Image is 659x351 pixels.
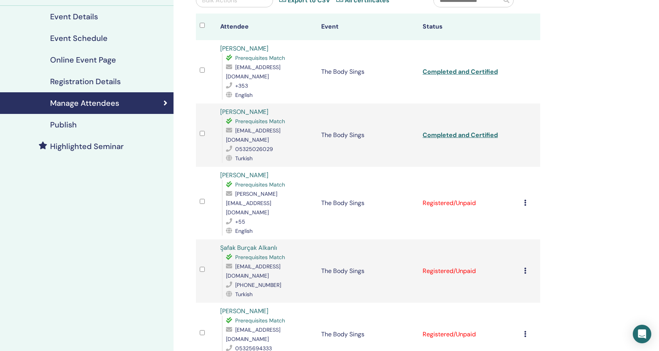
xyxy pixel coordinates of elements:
span: [PHONE_NUMBER] [235,281,281,288]
a: Completed and Certified [423,68,498,76]
a: Şafak Burçak Alkanlı [220,244,277,252]
span: 05325026029 [235,146,273,153]
span: Turkish [235,291,253,298]
span: Prerequisites Match [235,118,285,125]
span: Prerequisites Match [235,54,285,61]
td: The Body Sings [317,167,419,239]
h4: Online Event Page [50,55,116,64]
td: The Body Sings [317,40,419,103]
span: English [235,92,253,98]
th: Event [317,14,419,40]
h4: Event Schedule [50,34,108,43]
a: [PERSON_NAME] [220,108,268,116]
span: [EMAIL_ADDRESS][DOMAIN_NAME] [226,64,280,80]
span: [PERSON_NAME][EMAIL_ADDRESS][DOMAIN_NAME] [226,190,277,216]
h4: Publish [50,120,77,129]
span: +353 [235,82,248,89]
span: Prerequisites Match [235,254,285,261]
th: Attendee [216,14,318,40]
td: The Body Sings [317,239,419,303]
h4: Manage Attendees [50,98,119,108]
th: Status [419,14,520,40]
a: [PERSON_NAME] [220,171,268,179]
span: Prerequisites Match [235,181,285,188]
a: Completed and Certified [423,131,498,139]
span: +55 [235,218,245,225]
span: [EMAIL_ADDRESS][DOMAIN_NAME] [226,326,280,343]
h4: Event Details [50,12,98,21]
span: Turkish [235,155,253,162]
span: [EMAIL_ADDRESS][DOMAIN_NAME] [226,263,280,279]
span: [EMAIL_ADDRESS][DOMAIN_NAME] [226,127,280,143]
a: [PERSON_NAME] [220,44,268,53]
div: Open Intercom Messenger [633,325,651,343]
a: [PERSON_NAME] [220,307,268,315]
h4: Registration Details [50,77,121,86]
span: Prerequisites Match [235,317,285,324]
h4: Highlighted Seminar [50,142,124,151]
td: The Body Sings [317,103,419,167]
span: English [235,227,253,234]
